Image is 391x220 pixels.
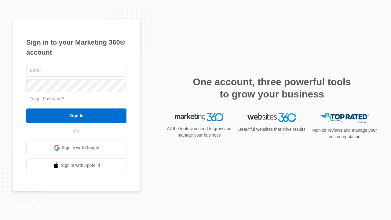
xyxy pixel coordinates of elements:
[191,76,353,100] h2: One account, three powerful tools to grow your business
[26,108,126,123] input: Sign In
[247,113,296,122] img: Websites 360
[175,113,224,122] img: Marketing 360
[26,37,126,57] h1: Sign in to your Marketing 360® account
[238,126,306,133] p: Beautiful websites that drive results
[26,141,126,155] a: Sign in with Google
[69,129,84,135] span: OR
[310,127,379,140] p: Monitor reviews and manage your online reputation
[26,64,126,77] input: Email
[62,145,99,151] span: Sign in with Google
[29,96,64,101] a: Forgot Password?
[61,162,100,169] span: Sign in with Apple Id
[320,113,369,123] img: Top Rated Local
[165,126,233,138] p: All the tools you need to grow and manage your business
[26,158,126,173] a: Sign in with Apple Id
